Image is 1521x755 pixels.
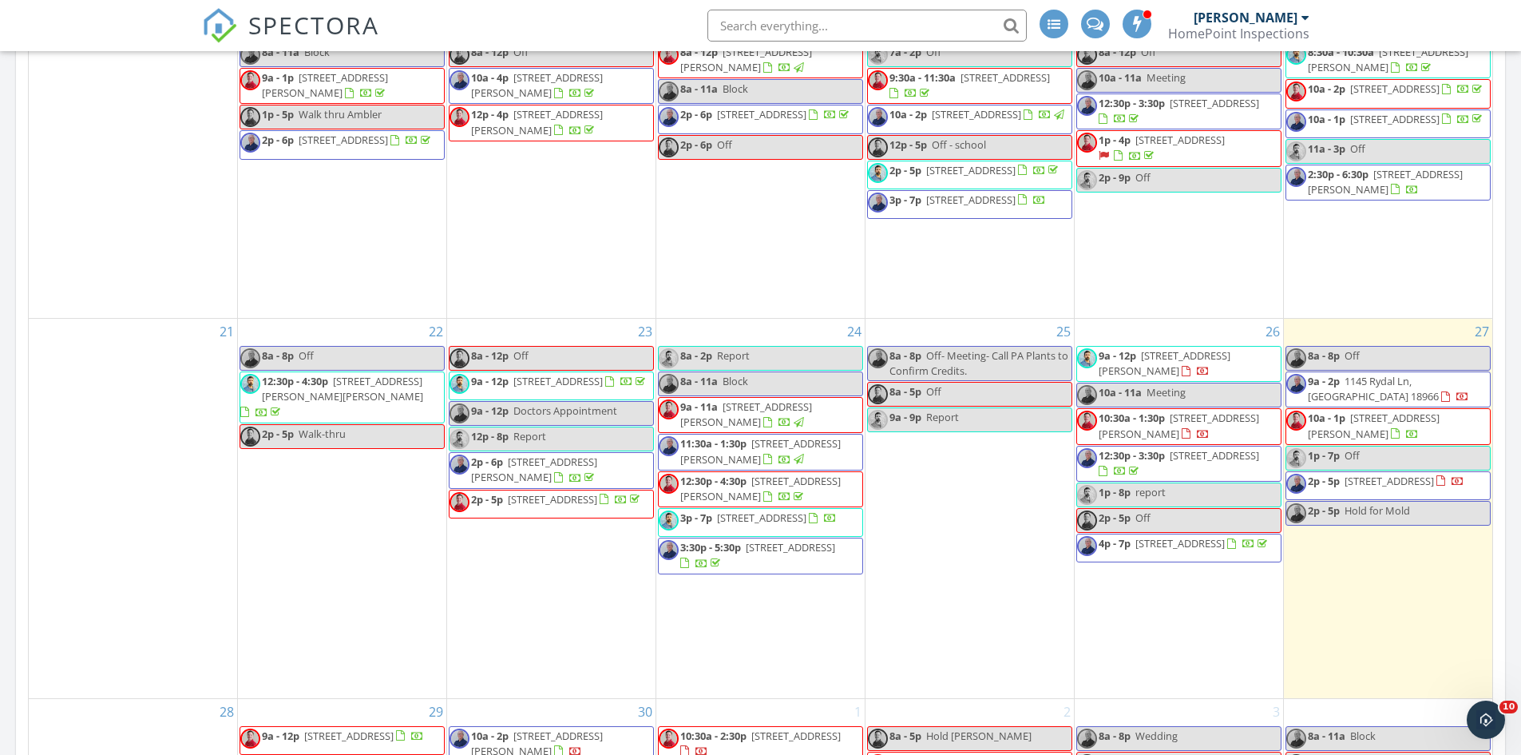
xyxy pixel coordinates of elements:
[1099,536,1270,550] a: 4p - 7p [STREET_ADDRESS]
[449,490,654,519] a: 2p - 5p [STREET_ADDRESS]
[240,427,260,447] img: profile_pic_1.png
[471,107,603,137] span: [STREET_ADDRESS][PERSON_NAME]
[299,133,388,147] span: [STREET_ADDRESS]
[1053,319,1074,344] a: Go to September 25, 2025
[450,729,469,749] img: new_head_shot_2.jpg
[1099,536,1131,550] span: 4p - 7p
[1308,45,1468,74] a: 8:30a - 10:30a [STREET_ADDRESS][PERSON_NAME]
[1076,93,1281,129] a: 12:30p - 3:30p [STREET_ADDRESS]
[680,436,841,466] span: [STREET_ADDRESS][PERSON_NAME]
[1099,511,1131,525] span: 2p - 5p
[1077,485,1097,505] img: tom_2.jpg
[1099,448,1259,478] a: 12:30p - 3:30p [STREET_ADDRESS]
[658,42,863,78] a: 8a - 12p [STREET_ADDRESS][PERSON_NAME]
[680,474,841,503] a: 12:30p - 4:30p [STREET_ADDRESS][PERSON_NAME]
[926,45,941,59] span: Off
[1308,112,1345,126] span: 10a - 1p
[1285,372,1491,407] a: 9a - 2p 1145 Rydal Ln, [GEOGRAPHIC_DATA] 18966
[1286,411,1306,431] img: profile_pic_1.png
[450,429,469,449] img: tom_2.jpg
[680,107,852,121] a: 2p - 6p [STREET_ADDRESS]
[1286,167,1306,187] img: new_head_shot_2.jpg
[926,410,959,424] span: Report
[1308,374,1439,403] span: 1145 Rydal Ln, [GEOGRAPHIC_DATA] 18966
[717,348,750,363] span: Report
[240,348,260,368] img: new_head_shot_2.jpg
[1099,45,1136,59] span: 8a - 12p
[202,8,237,43] img: The Best Home Inspection Software - Spectora
[1286,141,1306,161] img: tom_2.jpg
[1077,70,1097,90] img: new_head_shot_2.jpg
[449,452,654,488] a: 2p - 6p [STREET_ADDRESS][PERSON_NAME]
[1135,511,1151,525] span: Off
[513,429,546,443] span: Report
[449,105,654,141] a: 12p - 4p [STREET_ADDRESS][PERSON_NAME]
[1099,385,1142,399] span: 10a - 11a
[471,70,603,100] a: 10a - 4p [STREET_ADDRESS][PERSON_NAME]
[926,193,1016,207] span: [STREET_ADDRESS]
[450,70,469,90] img: new_head_shot_2.jpg
[1099,348,1230,378] span: [STREET_ADDRESS][PERSON_NAME]
[868,137,888,157] img: profile_pic_1.png
[450,374,469,394] img: tom_2.jpg
[1308,474,1464,488] a: 2p - 5p [STREET_ADDRESS]
[1077,448,1097,468] img: new_head_shot_2.jpg
[680,81,718,96] span: 8a - 11a
[867,161,1072,189] a: 2p - 5p [STREET_ADDRESS]
[1077,170,1097,190] img: tom_2.jpg
[1286,729,1306,749] img: new_head_shot_2.jpg
[1077,96,1097,116] img: new_head_shot_2.jpg
[1350,112,1440,126] span: [STREET_ADDRESS]
[680,474,747,488] span: 12:30p - 4:30p
[1074,15,1283,319] td: Go to September 19, 2025
[1285,79,1491,108] a: 10a - 2p [STREET_ADDRESS]
[1467,701,1505,739] iframe: Intercom live chat
[1285,109,1491,138] a: 10a - 1p [STREET_ADDRESS]
[926,163,1016,177] span: [STREET_ADDRESS]
[1170,96,1259,110] span: [STREET_ADDRESS]
[1308,141,1345,156] span: 11a - 3p
[1308,448,1340,463] span: 1p - 7p
[659,540,679,560] img: new_head_shot_2.jpg
[680,45,718,59] span: 8a - 12p
[450,492,469,512] img: profile_pic_1.png
[889,70,1050,100] a: 9:30a - 11:30a [STREET_ADDRESS]
[635,699,656,725] a: Go to September 30, 2025
[1077,536,1097,556] img: new_head_shot_2.jpg
[1099,485,1131,499] span: 1p - 8p
[471,455,597,484] a: 2p - 6p [STREET_ADDRESS][PERSON_NAME]
[1076,130,1281,166] a: 1p - 4p [STREET_ADDRESS]
[1076,408,1281,444] a: 10:30a - 1:30p [STREET_ADDRESS][PERSON_NAME]
[1350,141,1365,156] span: Off
[889,384,921,399] span: 8a - 5p
[262,374,423,403] span: [STREET_ADDRESS][PERSON_NAME][PERSON_NAME]
[707,10,1027,42] input: Search everything...
[659,348,679,368] img: tom_2.jpg
[746,540,835,554] span: [STREET_ADDRESS]
[449,68,654,104] a: 10a - 4p [STREET_ADDRESS][PERSON_NAME]
[1262,319,1283,344] a: Go to September 26, 2025
[1308,167,1463,197] span: [STREET_ADDRESS][PERSON_NAME]
[1077,411,1097,431] img: profile_pic_1.png
[889,729,921,743] span: 8a - 5p
[450,107,469,127] img: profile_pic_1.png
[889,107,927,121] span: 10a - 2p
[889,107,1067,121] a: 10a - 2p [STREET_ADDRESS]
[1099,348,1230,378] a: 9a - 12p [STREET_ADDRESS][PERSON_NAME]
[202,22,379,55] a: SPECTORA
[680,348,712,363] span: 8a - 2p
[262,374,328,388] span: 12:30p - 4:30p
[659,399,679,419] img: profile_pic_1.png
[299,348,314,363] span: Off
[868,729,888,749] img: profile_pic_1.png
[865,15,1074,319] td: Go to September 18, 2025
[1308,112,1485,126] a: 10a - 1p [STREET_ADDRESS]
[889,193,1046,207] a: 3p - 7p [STREET_ADDRESS]
[240,68,445,104] a: 9a - 1p [STREET_ADDRESS][PERSON_NAME]
[680,399,718,414] span: 9a - 11a
[889,410,921,424] span: 9a - 9p
[450,455,469,475] img: new_head_shot_2.jpg
[1286,45,1306,65] img: tom_2.jpg
[262,729,299,743] span: 9a - 12p
[680,45,812,74] span: [STREET_ADDRESS][PERSON_NAME]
